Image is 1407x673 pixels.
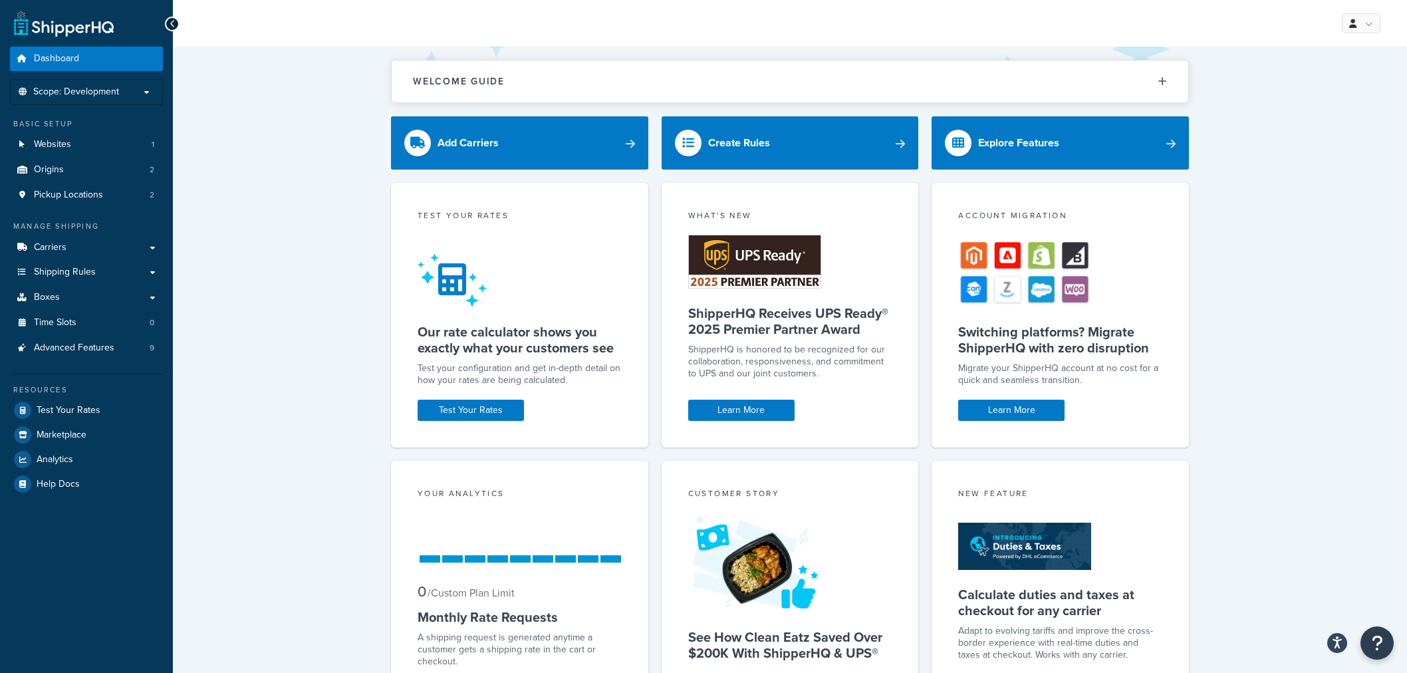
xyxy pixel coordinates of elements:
span: 1 [152,139,154,150]
a: Test Your Rates [10,398,163,422]
h5: Monthly Rate Requests [418,609,622,625]
a: Marketplace [10,423,163,447]
li: Websites [10,132,163,157]
span: Shipping Rules [34,267,96,278]
span: Test Your Rates [37,405,100,416]
span: 2 [150,190,154,201]
a: Learn More [688,400,795,421]
h5: Switching platforms? Migrate ShipperHQ with zero disruption [958,324,1162,356]
div: Resources [10,384,163,396]
div: Explore Features [978,134,1059,152]
h5: Our rate calculator shows you exactly what your customers see [418,324,622,356]
div: Create Rules [708,134,770,152]
a: Analytics [10,448,163,471]
a: Test Your Rates [418,400,524,421]
a: Learn More [958,400,1065,421]
a: Pickup Locations2 [10,183,163,207]
div: Migrate your ShipperHQ account at no cost for a quick and seamless transition. [958,362,1162,386]
div: Customer Story [688,487,892,503]
span: Time Slots [34,317,76,329]
span: 9 [150,342,154,354]
button: Welcome Guide [392,61,1188,102]
div: Your Analytics [418,487,622,503]
span: 0 [418,581,426,603]
li: Origins [10,158,163,182]
a: Create Rules [662,116,919,170]
li: Pickup Locations [10,183,163,207]
span: Scope: Development [33,86,119,98]
h2: Welcome Guide [413,76,505,86]
span: Carriers [34,242,66,253]
p: Adapt to evolving tariffs and improve the cross-border experience with real-time duties and taxes... [958,625,1162,661]
span: Advanced Features [34,342,114,354]
a: Boxes [10,285,163,310]
h5: Calculate duties and taxes at checkout for any carrier [958,587,1162,618]
span: Pickup Locations [34,190,103,201]
a: Dashboard [10,47,163,71]
span: Boxes [34,292,60,303]
a: Time Slots0 [10,311,163,335]
a: Carriers [10,235,163,260]
span: Help Docs [37,479,80,490]
li: Advanced Features [10,336,163,360]
a: Shipping Rules [10,260,163,285]
li: Time Slots [10,311,163,335]
div: New Feature [958,487,1162,503]
a: Explore Features [932,116,1189,170]
div: Test your configuration and get in-depth detail on how your rates are being calculated. [418,362,622,386]
div: Account Migration [958,209,1162,225]
small: / Custom Plan Limit [428,585,515,601]
a: Websites1 [10,132,163,157]
a: Add Carriers [391,116,648,170]
span: 0 [150,317,154,329]
h5: See How Clean Eatz Saved Over $200K With ShipperHQ & UPS® [688,629,892,661]
span: Websites [34,139,71,150]
span: Analytics [37,454,73,466]
h5: ShipperHQ Receives UPS Ready® 2025 Premier Partner Award [688,305,892,337]
div: Manage Shipping [10,221,163,232]
div: A shipping request is generated anytime a customer gets a shipping rate in the cart or checkout. [418,632,622,668]
a: Origins2 [10,158,163,182]
span: Origins [34,164,64,176]
button: Open Resource Center [1360,626,1394,660]
div: Basic Setup [10,118,163,130]
p: ShipperHQ is honored to be recognized for our collaboration, responsiveness, and commitment to UP... [688,344,892,380]
span: Dashboard [34,53,79,65]
div: Test your rates [418,209,622,225]
div: What's New [688,209,892,225]
span: 2 [150,164,154,176]
span: Marketplace [37,430,86,441]
a: Help Docs [10,472,163,496]
div: Add Carriers [438,134,499,152]
a: Advanced Features9 [10,336,163,360]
